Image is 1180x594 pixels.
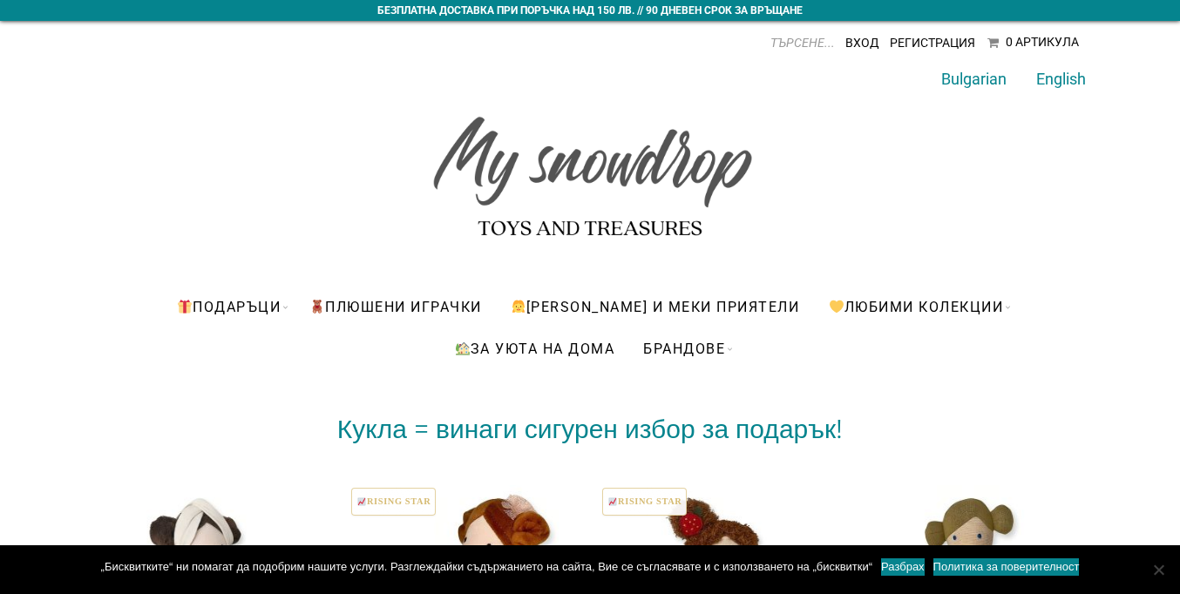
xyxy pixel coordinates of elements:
[1149,561,1167,578] span: No
[178,300,192,314] img: 🎁
[424,85,756,251] img: My snowdrop
[815,286,1016,327] a: Любими Колекции
[630,327,738,369] a: БРАНДОВЕ
[442,327,628,369] a: За уюта на дома
[933,558,1080,576] a: Политика за поверителност
[1036,70,1086,88] a: English
[830,300,844,314] img: 💛
[498,286,813,327] a: [PERSON_NAME] и меки приятели
[987,37,1079,49] a: 0 Артикула
[456,341,470,355] img: 🏡
[101,558,872,576] span: „Бисквитките“ ни помагат да подобрим нашите услуги. Разглеждайки съдържанието на сайта, Вие се съ...
[512,300,526,314] img: 👧
[98,417,1082,442] h2: Кукла = винаги сигурен избор за подарък!
[310,300,324,314] img: 🧸
[941,70,1007,88] a: Bulgarian
[845,36,975,50] a: Вход Регистрация
[1006,35,1079,49] div: 0 Артикула
[704,30,835,56] input: ТЪРСЕНЕ...
[296,286,495,327] a: ПЛЮШЕНИ ИГРАЧКИ
[881,558,925,576] a: Разбрах
[164,286,294,327] a: Подаръци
